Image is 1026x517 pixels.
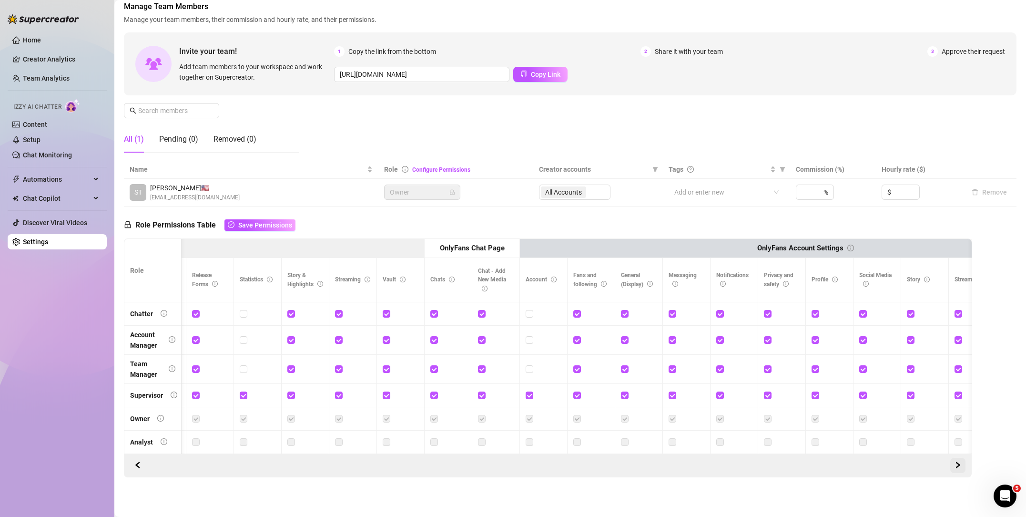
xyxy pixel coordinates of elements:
[124,1,1016,12] span: Manage Team Members
[449,277,455,282] span: info-circle
[224,219,295,231] button: Save Permissions
[968,186,1011,198] button: Remove
[832,277,838,282] span: info-circle
[161,310,167,317] span: info-circle
[267,277,273,282] span: info-circle
[783,281,789,287] span: info-circle
[124,219,295,231] h5: Role Permissions Table
[573,272,607,288] span: Fans and following
[23,136,41,144] a: Setup
[716,272,749,288] span: Notifications
[134,462,141,468] span: left
[130,107,136,114] span: search
[780,166,785,172] span: filter
[130,359,161,380] div: Team Manager
[213,134,256,145] div: Removed (0)
[150,193,240,202] span: [EMAIL_ADDRESS][DOMAIN_NAME]
[847,245,854,251] span: info-circle
[621,272,653,288] span: General (Display)
[159,134,198,145] div: Pending (0)
[23,74,70,82] a: Team Analytics
[876,160,962,179] th: Hourly rate ($)
[942,46,1005,57] span: Approve their request
[130,309,153,319] div: Chatter
[65,99,80,113] img: AI Chatter
[955,462,961,468] span: right
[720,281,726,287] span: info-circle
[757,244,843,252] strong: OnlyFans Account Settings
[790,160,876,179] th: Commission (%)
[335,276,370,283] span: Streaming
[23,191,91,206] span: Chat Copilot
[124,14,1016,25] span: Manage your team members, their commission and hourly rate, and their permissions.
[124,134,144,145] div: All (1)
[130,414,150,424] div: Owner
[334,46,345,57] span: 1
[1013,485,1021,492] span: 5
[179,45,334,57] span: Invite your team!
[179,62,330,83] span: Add team members to your workspace and work together on Supercreator.
[12,176,20,183] span: thunderbolt
[907,276,930,283] span: Story
[23,151,72,159] a: Chat Monitoring
[927,46,938,57] span: 3
[365,277,370,282] span: info-circle
[652,166,658,172] span: filter
[482,286,488,291] span: info-circle
[449,189,455,195] span: lock
[130,458,145,473] button: Scroll Forward
[228,221,234,228] span: check-circle
[287,272,323,288] span: Story & Highlights
[994,485,1016,507] iframe: Intercom live chat
[430,276,455,283] span: Chats
[384,165,398,173] span: Role
[390,185,455,199] span: Owner
[169,365,175,372] span: info-circle
[812,276,838,283] span: Profile
[317,281,323,287] span: info-circle
[13,103,61,112] span: Izzy AI Chatter
[412,166,470,173] a: Configure Permissions
[478,268,506,292] span: Chat - Add New Media
[440,244,505,252] strong: OnlyFans Chat Page
[23,219,87,227] a: Discover Viral Videos
[655,46,723,57] span: Share it with your team
[383,276,406,283] span: Vault
[672,281,678,287] span: info-circle
[238,221,292,229] span: Save Permissions
[23,238,48,246] a: Settings
[23,36,41,44] a: Home
[601,281,607,287] span: info-circle
[124,239,182,302] th: Role
[764,272,793,288] span: Privacy and safety
[400,277,406,282] span: info-circle
[531,71,560,78] span: Copy Link
[863,281,869,287] span: info-circle
[950,458,965,473] button: Scroll Backward
[640,46,651,57] span: 2
[150,183,240,193] span: [PERSON_NAME] 🇺🇸
[539,164,649,175] span: Creator accounts
[669,272,697,288] span: Messaging
[157,415,164,422] span: info-circle
[23,52,99,67] a: Creator Analytics
[551,277,557,282] span: info-circle
[924,277,930,282] span: info-circle
[240,276,273,283] span: Statistics
[124,160,378,179] th: Name
[669,164,683,175] span: Tags
[12,195,19,202] img: Chat Copilot
[130,437,153,447] div: Analyst
[134,187,142,197] span: ST
[402,166,408,173] span: info-circle
[23,121,47,128] a: Content
[8,14,79,24] img: logo-BBDzfeDw.svg
[130,330,161,351] div: Account Manager
[687,166,694,173] span: question-circle
[212,281,218,287] span: info-circle
[650,162,660,176] span: filter
[859,272,892,288] span: Social Media
[171,392,177,398] span: info-circle
[169,336,175,343] span: info-circle
[955,276,990,283] span: Streaming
